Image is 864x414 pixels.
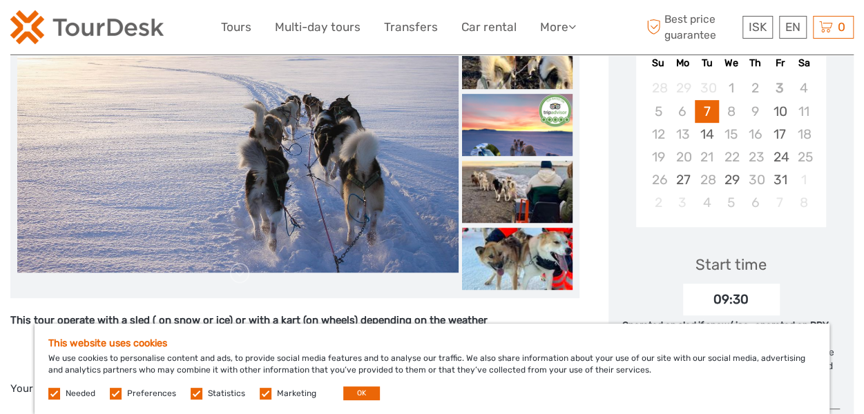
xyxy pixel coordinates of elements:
p: Your reaI begins with a . [10,380,579,398]
span: ISK [749,20,767,34]
div: Not available Monday, October 20th, 2025 [671,146,695,168]
div: Not available Saturday, October 11th, 2025 [791,100,816,123]
button: OK [343,386,380,400]
div: Choose Friday, October 17th, 2025 [767,123,791,146]
div: Choose Thursday, November 6th, 2025 [743,191,767,214]
div: Choose Tuesday, October 14th, 2025 [695,123,719,146]
div: Not available Wednesday, October 1st, 2025 [719,77,743,99]
div: Not available Monday, October 13th, 2025 [671,123,695,146]
a: Multi-day tours [275,17,361,37]
a: More [540,17,576,37]
div: Choose Friday, October 31st, 2025 [767,168,791,191]
div: Not available Saturday, October 25th, 2025 [791,146,816,168]
label: Marketing [277,388,316,400]
div: Choose Friday, October 24th, 2025 [767,146,791,168]
img: 305fa889aa6b40509eb1f63a5d876d83_slider_thumbnail.jpeg [462,161,573,223]
div: Not available Wednesday, October 22nd, 2025 [719,146,743,168]
p: We're away right now. Please check back later! [19,24,156,35]
div: Not available Saturday, October 18th, 2025 [791,123,816,146]
strong: This tour operate with a sled ( on snow or ice) or with a kart (on wheels) depending on the weather [10,314,488,326]
button: Open LiveChat chat widget [159,21,175,38]
div: Not available Saturday, October 4th, 2025 [791,77,816,99]
div: Not available Friday, November 7th, 2025 [767,191,791,214]
div: Not available Wednesday, October 8th, 2025 [719,100,743,123]
div: Not available Sunday, September 28th, 2025 [646,77,670,99]
div: Start time [695,254,767,275]
h5: This website uses cookies [48,337,816,349]
div: Not available Saturday, November 8th, 2025 [791,191,816,214]
div: Fr [767,54,791,72]
div: Not available Wednesday, October 15th, 2025 [719,123,743,146]
div: Not available Saturday, November 1st, 2025 [791,168,816,191]
div: Not available Monday, October 6th, 2025 [671,100,695,123]
div: Th [743,54,767,72]
div: EN [779,16,807,39]
div: Not available Tuesday, October 28th, 2025 [695,168,719,191]
div: Not available Monday, September 29th, 2025 [671,77,695,99]
div: Not available Sunday, October 12th, 2025 [646,123,670,146]
div: month 2025-10 [640,77,821,214]
div: Not available Sunday, October 26th, 2025 [646,168,670,191]
a: Car rental [461,17,517,37]
div: Not available Sunday, November 2nd, 2025 [646,191,670,214]
div: Operated on sled if snow/ ice , operated on DRY LAND (wheels) when lack of snow [622,319,840,346]
div: We use cookies to personalise content and ads, to provide social media features and to analyse ou... [35,324,829,414]
div: Not available Tuesday, September 30th, 2025 [695,77,719,99]
img: 120-15d4194f-c635-41b9-a512-a3cb382bfb57_logo_small.png [10,10,164,44]
div: Su [646,54,670,72]
div: Not available Tuesday, October 21st, 2025 [695,146,719,168]
div: Not available Monday, November 3rd, 2025 [671,191,695,214]
img: 40b02f3566a3409d952b755cc6a977ab_slider_thumbnail.jpeg [462,228,573,290]
span: Best price guarantee [643,12,739,42]
a: Transfers [384,17,438,37]
div: Choose Tuesday, October 7th, 2025 [695,100,719,123]
div: Sa [791,54,816,72]
div: Choose Wednesday, October 29th, 2025 [719,168,743,191]
div: Choose Wednesday, November 5th, 2025 [719,191,743,214]
div: Not available Thursday, October 9th, 2025 [743,100,767,123]
span: 0 [836,20,847,34]
div: Mo [671,54,695,72]
div: Tu [695,54,719,72]
label: Needed [66,388,95,400]
div: We [719,54,743,72]
div: Choose Friday, October 10th, 2025 [767,100,791,123]
div: Not available Thursday, October 2nd, 2025 [743,77,767,99]
div: Choose Tuesday, November 4th, 2025 [695,191,719,214]
div: Not available Sunday, October 19th, 2025 [646,146,670,168]
img: 9d5fe4871b6a40c58049f843dcfb0348_slider_thumbnail.jpeg [462,27,573,89]
div: Not available Friday, October 3rd, 2025 [767,77,791,99]
img: 6a2380333f454e838f73adc47294690e_slider_thumbnail.png [462,94,573,156]
div: Choose Monday, October 27th, 2025 [671,168,695,191]
a: Tours [221,17,251,37]
label: Preferences [127,388,176,400]
div: Not available Thursday, October 23rd, 2025 [743,146,767,168]
div: Not available Thursday, October 30th, 2025 [743,168,767,191]
div: Not available Sunday, October 5th, 2025 [646,100,670,123]
label: Statistics [208,388,245,400]
div: 09:30 [683,284,780,315]
div: Not available Thursday, October 16th, 2025 [743,123,767,146]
